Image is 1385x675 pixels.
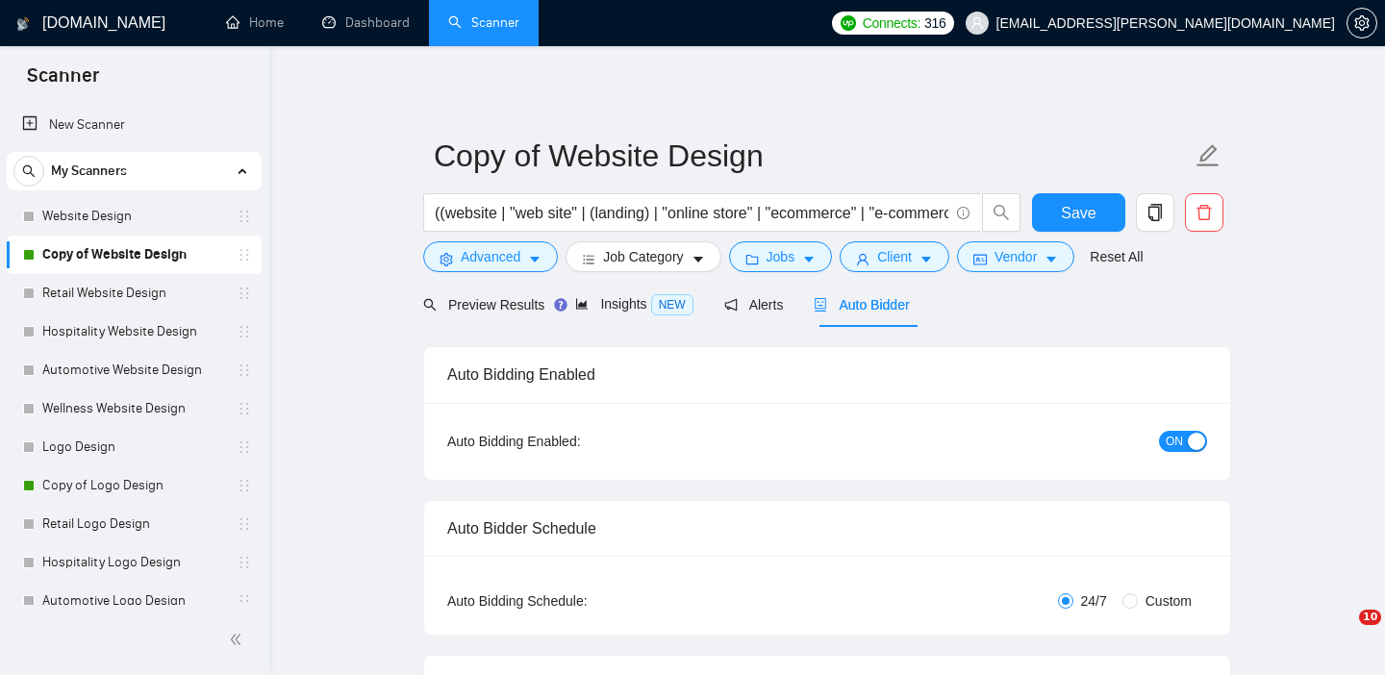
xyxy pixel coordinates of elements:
div: Auto Bidder Schedule [447,501,1207,556]
button: copy [1136,193,1174,232]
span: caret-down [1045,252,1058,266]
span: holder [237,593,252,609]
button: barsJob Categorycaret-down [566,241,720,272]
span: user [970,16,984,30]
span: Insights [575,296,692,312]
span: 10 [1359,610,1381,625]
a: Copy of Website Design [42,236,225,274]
span: Preview Results [423,297,544,312]
span: Save [1061,201,1095,225]
button: settingAdvancedcaret-down [423,241,558,272]
span: Jobs [767,246,795,267]
div: Tooltip anchor [552,296,569,313]
span: info-circle [957,207,969,219]
div: Auto Bidding Enabled: [447,431,700,452]
a: Retail Website Design [42,274,225,312]
span: edit [1196,143,1221,168]
span: NEW [651,294,693,315]
a: Automotive Logo Design [42,582,225,620]
button: search [982,193,1020,232]
input: Scanner name... [434,132,1192,180]
a: New Scanner [22,106,246,144]
img: logo [16,9,30,39]
span: Scanner [12,62,114,102]
span: Advanced [461,246,520,267]
a: Logo Design [42,428,225,466]
span: Vendor [995,246,1037,267]
span: holder [237,516,252,532]
span: caret-down [528,252,541,266]
a: Wellness Website Design [42,389,225,428]
img: upwork-logo.png [841,15,856,31]
span: Custom [1138,590,1199,612]
span: area-chart [575,297,589,311]
span: Connects: [863,12,920,34]
span: holder [237,247,252,262]
a: Hospitality Website Design [42,312,225,351]
span: bars [582,252,595,266]
span: robot [814,298,827,312]
a: searchScanner [448,14,519,31]
a: Reset All [1090,246,1143,267]
div: Auto Bidding Schedule: [447,590,700,612]
span: 316 [924,12,945,34]
span: search [14,164,43,178]
button: folderJobscaret-down [729,241,833,272]
span: idcard [973,252,987,266]
span: setting [440,252,453,266]
span: search [983,204,1020,221]
button: delete [1185,193,1223,232]
input: Search Freelance Jobs... [435,201,948,225]
span: holder [237,324,252,339]
a: Hospitality Logo Design [42,543,225,582]
a: Automotive Website Design [42,351,225,389]
iframe: Intercom live chat [1320,610,1366,656]
span: caret-down [692,252,705,266]
span: holder [237,401,252,416]
span: holder [237,555,252,570]
a: Retail Logo Design [42,505,225,543]
button: Save [1032,193,1125,232]
span: ON [1166,431,1183,452]
span: holder [237,286,252,301]
span: Alerts [724,297,784,312]
li: New Scanner [7,106,262,144]
button: search [13,156,44,187]
span: holder [237,478,252,493]
a: dashboardDashboard [322,14,410,31]
span: Auto Bidder [814,297,909,312]
button: setting [1347,8,1377,38]
span: folder [745,252,759,266]
span: 24/7 [1073,590,1115,612]
span: notification [724,298,738,312]
span: double-left [229,630,248,649]
span: setting [1347,15,1376,31]
span: caret-down [802,252,816,266]
button: idcardVendorcaret-down [957,241,1074,272]
span: caret-down [919,252,933,266]
span: Client [877,246,912,267]
a: homeHome [226,14,284,31]
a: setting [1347,15,1377,31]
div: Auto Bidding Enabled [447,347,1207,402]
a: Website Design [42,197,225,236]
a: Copy of Logo Design [42,466,225,505]
span: My Scanners [51,152,127,190]
span: search [423,298,437,312]
span: holder [237,439,252,455]
span: delete [1186,204,1222,221]
span: copy [1137,204,1173,221]
span: user [856,252,869,266]
span: holder [237,209,252,224]
span: Job Category [603,246,683,267]
span: holder [237,362,252,378]
button: userClientcaret-down [840,241,949,272]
